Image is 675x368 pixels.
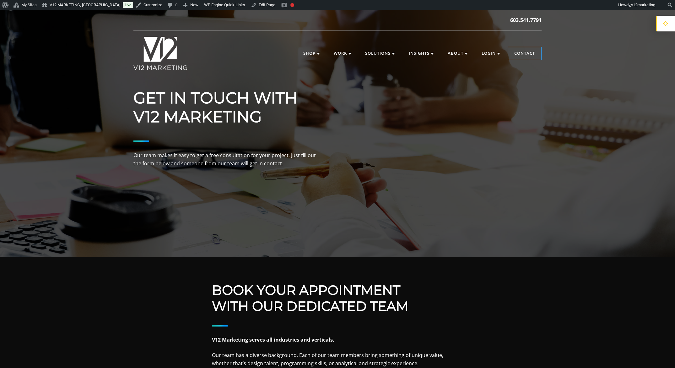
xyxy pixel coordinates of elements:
[510,16,542,24] a: 603.541.7791
[297,47,326,60] a: Shop
[212,351,463,367] p: Our team has a diverse background. Each of our team members bring something of unique value, whet...
[402,47,440,60] a: Insights
[133,37,187,70] img: V12 MARKETING Logo New Hampshire Marketing Agency
[133,89,322,126] h1: Get in Touch with V12 Marketing
[359,47,401,60] a: Solutions
[441,47,474,60] a: About
[123,2,133,8] a: Live
[133,151,322,168] p: Our team makes it easy to get a free consultation for your project. Just fill out the form below ...
[327,47,358,60] a: Work
[631,3,655,7] span: v12marketing
[212,336,334,343] strong: V12 Marketing serves all industries and verticals.
[508,47,541,60] a: Contact
[212,282,463,314] h2: Book Your Appointment With Our Dedicated Team
[290,3,294,7] div: Focus keyphrase not set
[475,47,506,60] a: Login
